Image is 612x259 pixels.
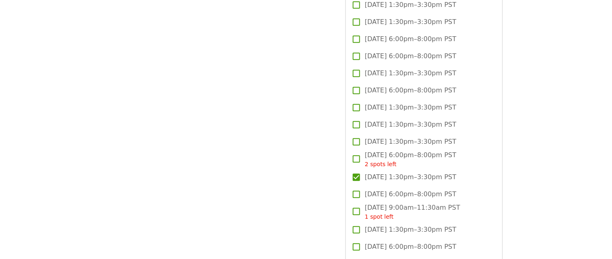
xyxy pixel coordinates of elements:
[365,17,456,27] span: [DATE] 1:30pm–3:30pm PST
[365,51,456,61] span: [DATE] 6:00pm–8:00pm PST
[365,242,456,252] span: [DATE] 6:00pm–8:00pm PST
[365,103,456,112] span: [DATE] 1:30pm–3:30pm PST
[365,203,460,221] span: [DATE] 9:00am–11:30am PST
[365,161,397,167] span: 2 spots left
[365,213,394,220] span: 1 spot left
[365,150,456,169] span: [DATE] 6:00pm–8:00pm PST
[365,189,456,199] span: [DATE] 6:00pm–8:00pm PST
[365,225,456,235] span: [DATE] 1:30pm–3:30pm PST
[365,86,456,95] span: [DATE] 6:00pm–8:00pm PST
[365,34,456,44] span: [DATE] 6:00pm–8:00pm PST
[365,120,456,129] span: [DATE] 1:30pm–3:30pm PST
[365,172,456,182] span: [DATE] 1:30pm–3:30pm PST
[365,137,456,147] span: [DATE] 1:30pm–3:30pm PST
[365,68,456,78] span: [DATE] 1:30pm–3:30pm PST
